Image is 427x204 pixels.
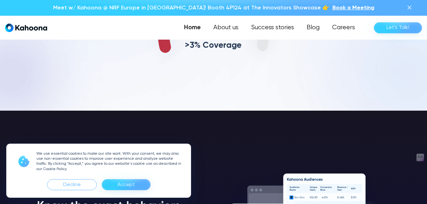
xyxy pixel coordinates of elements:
[5,23,47,32] a: home
[10,10,15,15] img: logo_orange.svg
[18,10,31,15] div: v 4.0.25
[63,180,81,190] div: Decline
[332,5,374,11] span: Book a Meeting
[53,4,329,12] p: Meet w/ Kahoona @ NRF Europe in [GEOGRAPHIC_DATA]! Booth 4P124 at The Innovators Showcase 👉
[300,21,326,34] a: Blog
[332,4,374,12] a: Book a Meeting
[326,21,361,34] a: Careers
[71,36,76,41] img: tab_keywords_by_traffic_grey.svg
[47,179,97,190] div: Decline
[102,179,151,190] div: Accept
[207,21,245,34] a: About us
[245,21,300,34] a: Success stories
[386,23,409,33] div: Let’s Talk!
[16,16,71,21] div: Domaine: [DOMAIN_NAME]
[32,37,48,41] div: Domaine
[25,36,30,41] img: tab_domain_overview_orange.svg
[118,180,135,190] div: Accept
[78,37,96,41] div: Mots-clés
[10,16,15,21] img: website_grey.svg
[178,21,207,34] a: Home
[374,22,422,33] a: Let’s Talk!
[36,151,183,172] p: We use essential cookies to make our site work. With your consent, we may also use non-essential ...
